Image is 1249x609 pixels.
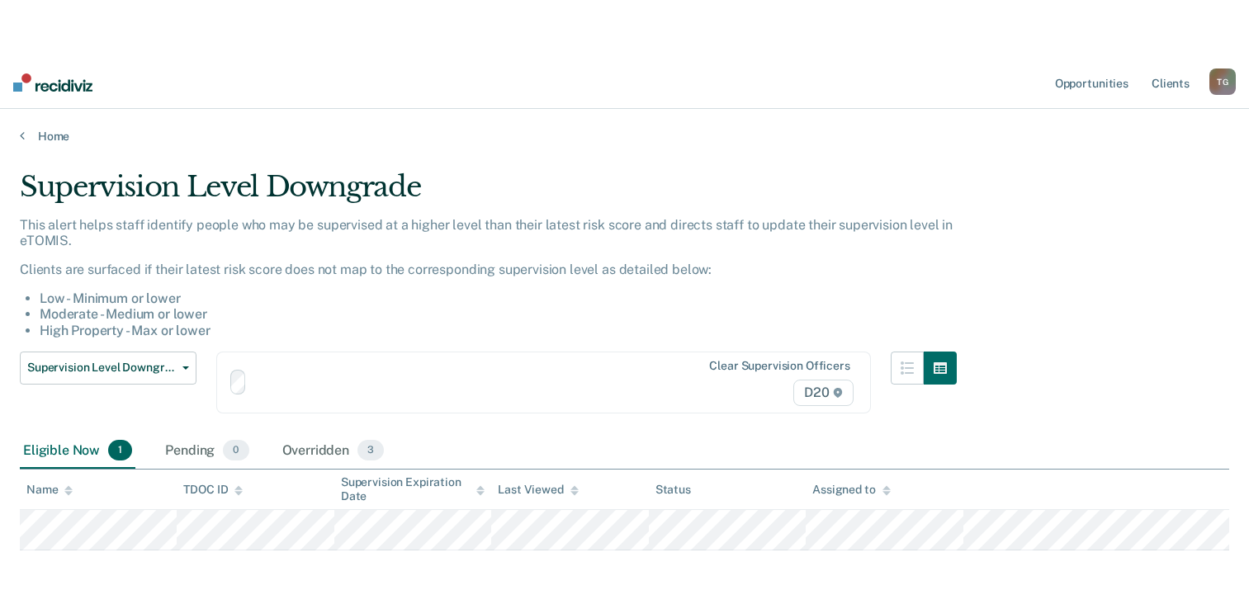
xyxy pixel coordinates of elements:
[1209,68,1236,95] button: TG
[20,129,1229,144] a: Home
[40,290,957,306] li: Low - Minimum or lower
[20,217,957,248] p: This alert helps staff identify people who may be supervised at a higher level than their latest ...
[655,483,691,497] div: Status
[20,433,135,470] div: Eligible Now1
[1209,68,1236,95] div: T G
[13,73,92,92] img: Recidiviz
[20,352,196,385] button: Supervision Level Downgrade
[709,359,849,373] div: Clear supervision officers
[1052,56,1132,109] a: Opportunities
[40,323,957,338] li: High Property - Max or lower
[40,306,957,322] li: Moderate - Medium or lower
[1148,56,1193,109] a: Clients
[341,475,485,503] div: Supervision Expiration Date
[223,440,248,461] span: 0
[20,170,957,217] div: Supervision Level Downgrade
[183,483,243,497] div: TDOC ID
[498,483,578,497] div: Last Viewed
[357,440,384,461] span: 3
[812,483,890,497] div: Assigned to
[26,483,73,497] div: Name
[108,440,132,461] span: 1
[27,361,176,375] span: Supervision Level Downgrade
[20,262,957,277] p: Clients are surfaced if their latest risk score does not map to the corresponding supervision lev...
[793,380,853,406] span: D20
[1193,553,1232,592] iframe: Intercom live chat
[279,433,388,470] div: Overridden3
[162,433,252,470] div: Pending0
